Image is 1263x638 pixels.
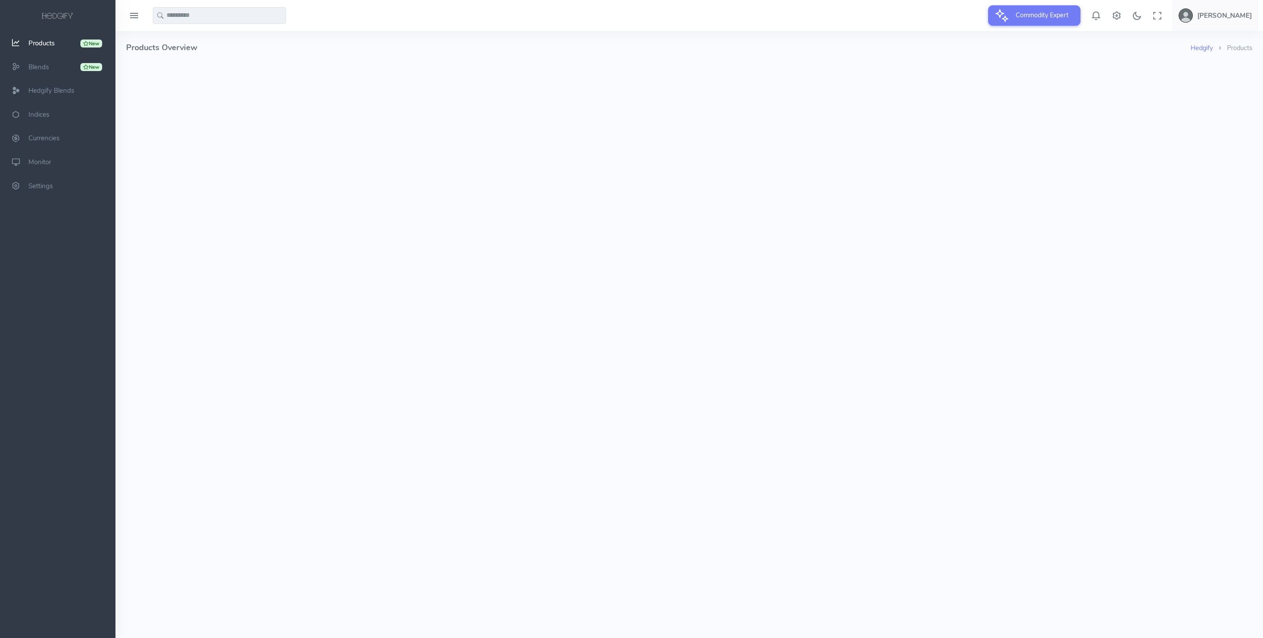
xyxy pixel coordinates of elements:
[1010,5,1074,25] span: Commodity Expert
[28,110,49,119] span: Indices
[28,158,51,166] span: Monitor
[1179,8,1193,23] img: user-image
[28,39,55,48] span: Products
[988,5,1080,26] button: Commodity Expert
[28,134,60,143] span: Currencies
[80,40,102,48] div: New
[988,11,1080,20] a: Commodity Expert
[40,12,75,21] img: logo
[1191,44,1213,52] a: Hedgify
[28,86,74,95] span: Hedgify Blends
[80,63,102,71] div: New
[28,182,53,190] span: Settings
[126,31,1191,64] h4: Products Overview
[1197,12,1252,19] h5: [PERSON_NAME]
[28,63,49,71] span: Blends
[1213,44,1252,53] li: Products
